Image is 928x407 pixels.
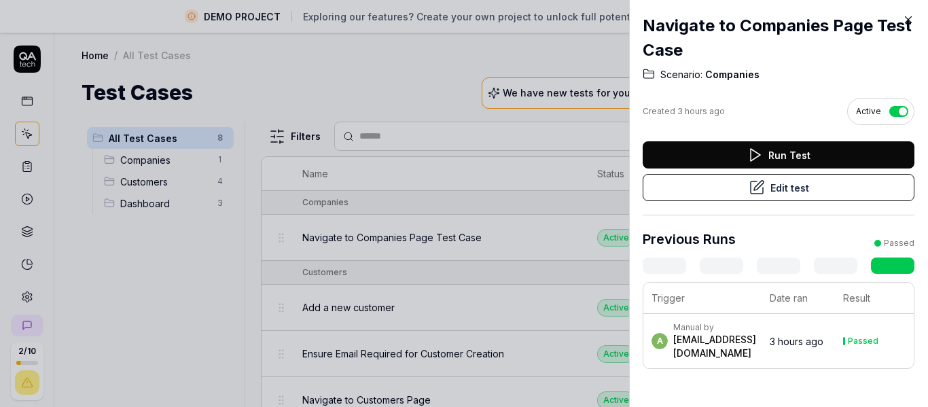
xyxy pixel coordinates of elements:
th: Date ran [762,283,835,314]
h3: Previous Runs [643,229,736,249]
div: Passed [848,337,878,345]
span: Companies [702,68,760,82]
div: [EMAIL_ADDRESS][DOMAIN_NAME] [673,333,756,360]
button: Edit test [643,174,914,201]
span: Scenario: [660,68,702,82]
button: Run Test [643,141,914,169]
th: Result [835,283,914,314]
time: 3 hours ago [677,106,725,116]
h2: Navigate to Companies Page Test Case [643,14,914,63]
div: Manual by [673,322,756,333]
span: Active [856,105,881,118]
span: a [652,333,668,349]
th: Trigger [643,283,762,314]
time: 3 hours ago [770,336,823,347]
div: Passed [884,237,914,249]
div: Created [643,105,725,118]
